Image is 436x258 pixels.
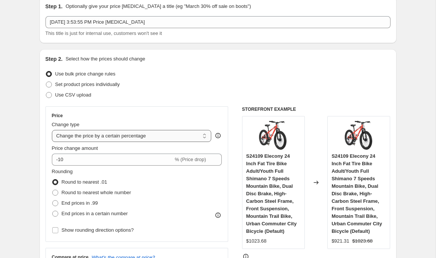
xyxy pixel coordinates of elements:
div: help [214,132,222,139]
strike: $1023.68 [352,237,372,245]
h2: Step 1. [45,3,63,10]
span: Set product prices individually [55,81,120,87]
p: Select how the prices should change [65,55,145,63]
span: Show rounding direction options? [62,227,134,233]
span: Rounding [52,169,73,174]
span: This title is just for internal use, customers won't see it [45,30,162,36]
input: 30% off holiday sale [45,16,391,28]
img: 39be6ac0aee34996afc167f44f3f54f1_80x.jpg [258,120,288,150]
div: $1023.68 [246,237,266,245]
span: S24109 Elecony 24 Inch Fat Tire Bike Adult/Youth Full Shimano 7 Speeds Mountain Bike, Dual Disc B... [332,153,382,234]
span: End prices in .99 [62,200,98,206]
span: Price change amount [52,145,98,151]
h6: STOREFRONT EXAMPLE [242,106,391,112]
h2: Step 2. [45,55,63,63]
img: 39be6ac0aee34996afc167f44f3f54f1_80x.jpg [344,120,374,150]
p: Optionally give your price [MEDICAL_DATA] a title (eg "March 30% off sale on boots") [65,3,251,10]
input: -15 [52,154,173,166]
span: Use CSV upload [55,92,91,98]
div: $921.31 [332,237,349,245]
span: End prices in a certain number [62,211,128,216]
span: % (Price drop) [175,157,206,162]
h3: Price [52,113,63,119]
span: S24109 Elecony 24 Inch Fat Tire Bike Adult/Youth Full Shimano 7 Speeds Mountain Bike, Dual Disc B... [246,153,297,234]
span: Round to nearest whole number [62,190,131,195]
span: Change type [52,122,80,127]
span: Round to nearest .01 [62,179,107,185]
span: Use bulk price change rules [55,71,115,77]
